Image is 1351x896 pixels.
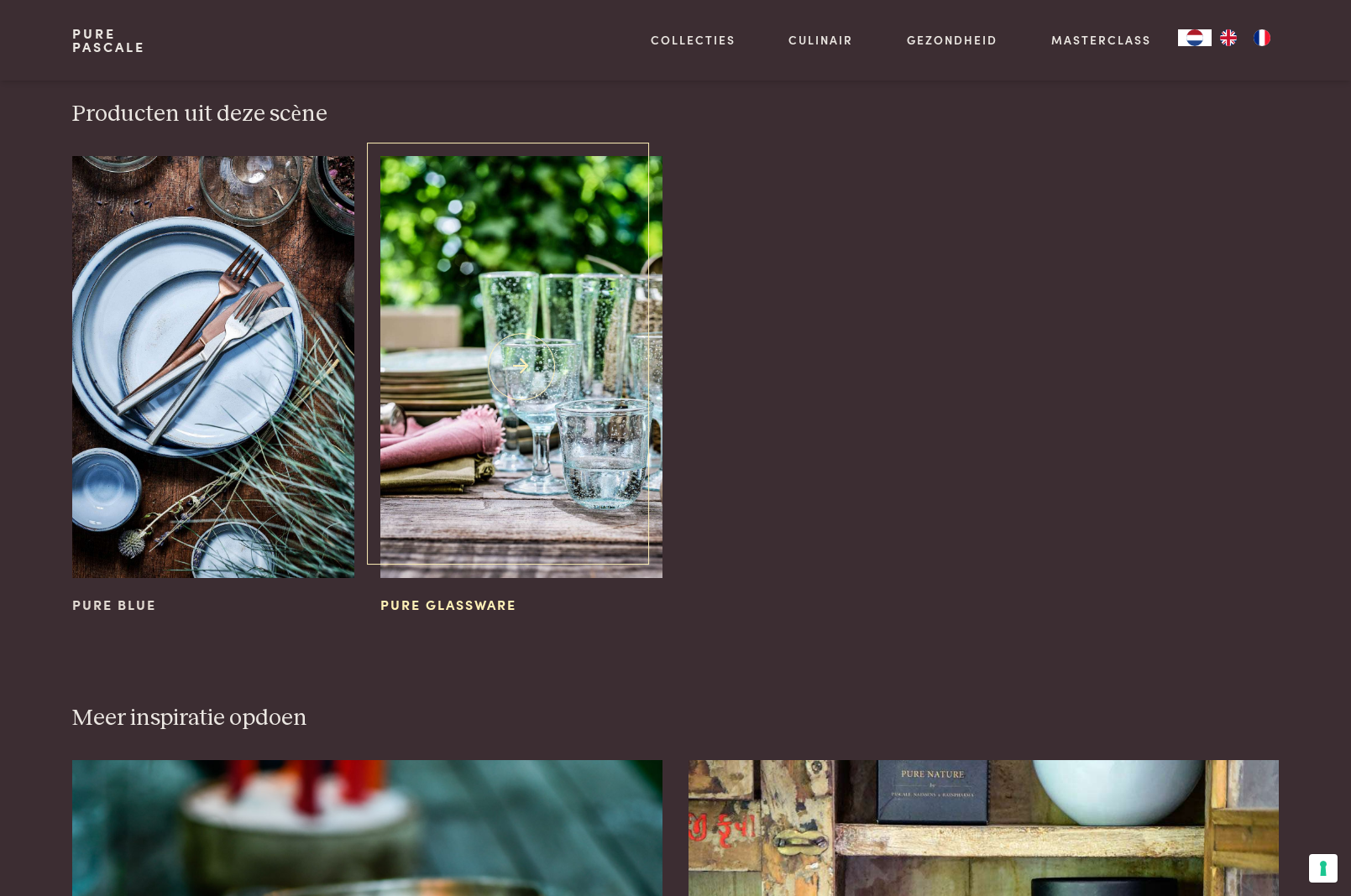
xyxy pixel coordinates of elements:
[72,156,353,615] a: Pure Blue Pure Blue
[1178,29,1212,46] a: NL
[788,31,853,49] a: Culinair
[72,704,307,733] h3: Meer inspiratie opdoen
[1309,854,1338,883] button: Uw voorkeuren voor toestemming voor trackingtechnologieën
[651,31,736,49] a: Collecties
[1178,29,1212,46] div: Language
[1212,29,1279,46] ul: Language list
[72,27,145,54] a: PurePascale
[380,156,662,615] a: Pure Glassware Pure Glassware
[380,156,662,578] img: Pure Glassware
[380,595,516,613] span: Pure Glassware
[1178,29,1279,46] aside: Language selected: Nederlands
[1245,29,1279,46] a: FR
[1051,31,1151,49] a: Masterclass
[907,31,998,49] a: Gezondheid
[72,595,156,613] span: Pure Blue
[72,100,327,129] h2: Producten uit deze scène
[72,156,353,578] img: Pure Blue
[1212,29,1245,46] a: EN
